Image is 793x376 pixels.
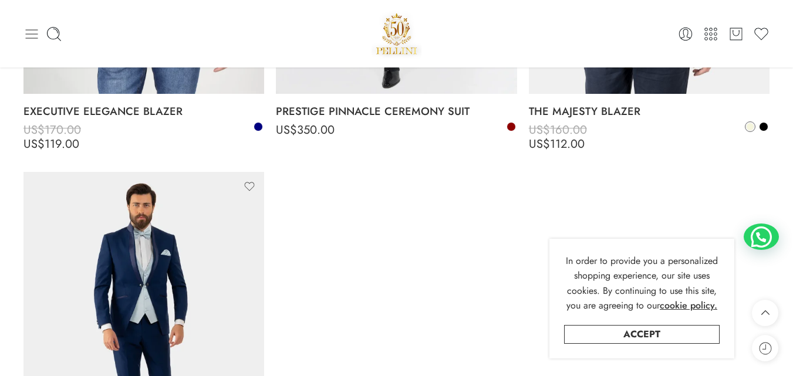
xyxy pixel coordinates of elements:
[253,121,264,132] a: Navy
[753,26,770,42] a: Wishlist
[758,121,769,132] a: Black
[566,254,718,313] span: In order to provide you a personalized shopping experience, our site uses cookies. By continuing ...
[529,136,585,153] bdi: 112.00
[276,121,297,138] span: US$
[564,325,720,344] a: Accept
[529,100,770,123] a: THE MAJESTY BLAZER
[529,121,587,138] bdi: 160.00
[276,100,517,123] a: PRESTIGE PINNACLE CEREMONY SUIT
[660,298,717,313] a: cookie policy.
[23,121,81,138] bdi: 170.00
[529,136,550,153] span: US$
[372,9,422,59] a: Pellini -
[23,136,79,153] bdi: 119.00
[276,121,335,138] bdi: 350.00
[23,100,264,123] a: EXECUTIVE ELEGANCE BLAZER
[529,121,550,138] span: US$
[506,121,517,132] a: Bordeaux
[23,121,45,138] span: US$
[677,26,694,42] a: Login / Register
[745,121,755,132] a: Beige
[23,136,45,153] span: US$
[728,26,744,42] a: Cart
[372,9,422,59] img: Pellini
